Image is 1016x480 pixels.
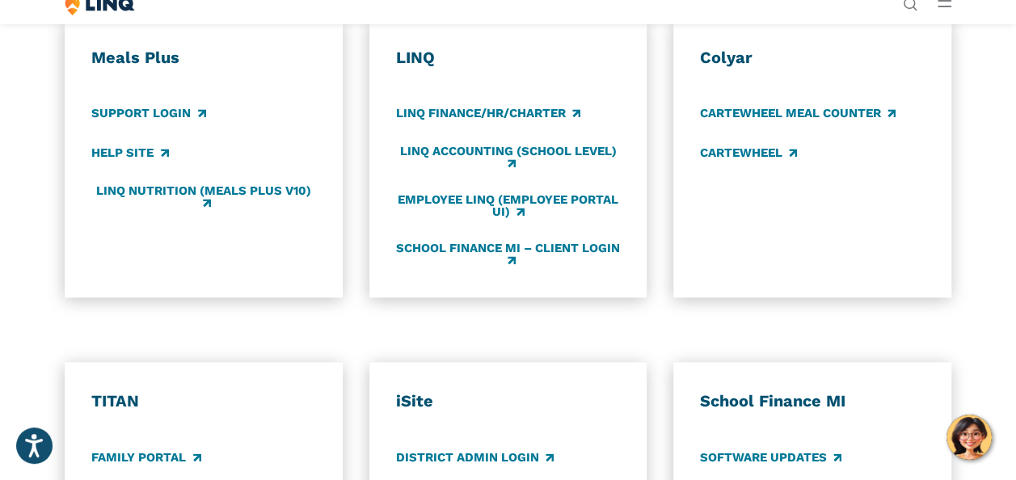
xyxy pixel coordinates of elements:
[91,448,200,466] a: Family Portal
[91,391,316,412] h3: TITAN
[396,448,554,466] a: District Admin Login
[700,448,841,466] a: Software Updates
[91,105,205,123] a: Support Login
[700,105,896,123] a: CARTEWHEEL Meal Counter
[700,145,797,162] a: CARTEWHEEL
[396,391,621,412] h3: iSite
[396,193,621,220] a: Employee LINQ (Employee Portal UI)
[700,391,925,412] h3: School Finance MI
[91,184,316,211] a: LINQ Nutrition (Meals Plus v10)
[946,415,992,460] button: Hello, have a question? Let’s chat.
[396,48,621,69] h3: LINQ
[396,242,621,268] a: School Finance MI – Client Login
[396,144,621,171] a: LINQ Accounting (school level)
[91,48,316,69] h3: Meals Plus
[396,105,580,123] a: LINQ Finance/HR/Charter
[91,145,168,162] a: Help Site
[700,48,925,69] h3: Colyar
